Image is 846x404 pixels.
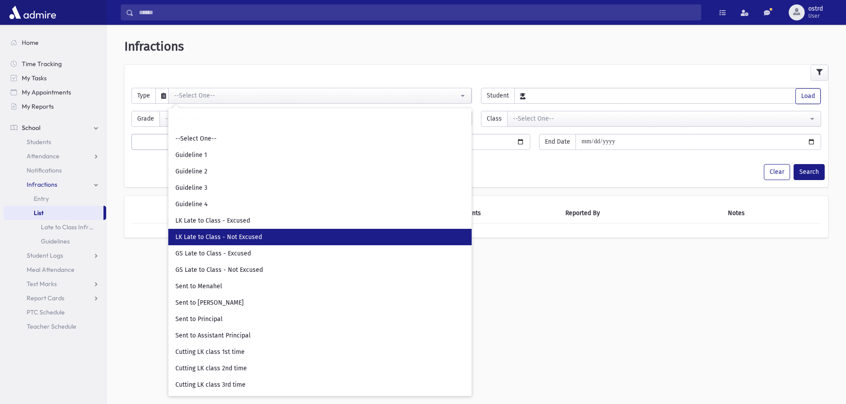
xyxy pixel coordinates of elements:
[4,149,106,163] a: Attendance
[174,91,459,100] div: --Select One--
[175,134,217,143] span: --Select One--
[4,277,106,291] a: Test Marks
[175,380,246,389] span: Cutting LK class 3rd time
[481,88,515,104] span: Student
[22,39,39,47] span: Home
[560,203,723,224] th: Reported By
[137,137,233,146] div: Quick Fill
[175,331,250,340] span: Sent to Assistant Principal
[22,60,62,68] span: Time Tracking
[27,280,57,288] span: Test Marks
[175,282,222,291] span: Sent to Menahel
[4,85,106,99] a: My Appointments
[539,134,576,150] span: End Date
[27,138,51,146] span: Students
[175,364,247,373] span: Cutting LK class 2nd time
[27,180,57,188] span: Infractions
[4,234,106,248] a: Guidelines
[165,114,459,123] div: --Select One--
[27,308,65,316] span: PTC Schedule
[4,121,106,135] a: School
[481,111,508,127] span: Class
[4,192,106,206] a: Entry
[34,195,49,203] span: Entry
[22,102,54,110] span: My Reports
[27,152,60,160] span: Attendance
[4,135,106,149] a: Students
[22,88,71,96] span: My Appointments
[159,111,472,127] button: --Select One--
[4,248,106,263] a: Student Logs
[7,4,58,21] img: AdmirePro
[175,184,207,192] span: Guideline 3
[34,209,44,217] span: List
[175,348,245,357] span: Cutting LK class 1st time
[175,315,222,324] span: Sent to Principal
[131,134,239,150] button: Quick Fill
[4,291,106,305] a: Report Cards
[795,88,821,104] button: Load
[4,220,106,234] a: Late to Class Infraction
[513,114,809,123] div: --Select One--
[4,35,106,50] a: Home
[175,167,207,176] span: Guideline 2
[172,114,468,129] input: Search
[175,266,263,275] span: GS Late to Class - Not Excused
[794,164,825,180] button: Search
[27,166,62,174] span: Notifications
[808,12,823,20] span: User
[4,99,106,114] a: My Reports
[175,233,262,242] span: LK Late to Class - Not Excused
[808,5,823,12] span: ostrd
[723,203,821,224] th: Notes
[458,203,560,224] th: Points
[4,263,106,277] a: Meal Attendance
[175,200,207,209] span: Guideline 4
[4,206,103,220] a: List
[175,298,244,307] span: Sent to [PERSON_NAME]
[22,74,47,82] span: My Tasks
[175,151,207,160] span: Guideline 1
[175,249,251,258] span: GS Late to Class - Excused
[4,177,106,192] a: Infractions
[22,124,40,132] span: School
[4,57,106,71] a: Time Tracking
[131,88,156,104] span: Type
[507,111,822,127] button: --Select One--
[764,164,790,180] button: Clear
[4,305,106,319] a: PTC Schedule
[131,111,160,127] span: Grade
[175,216,250,225] span: LK Late to Class - Excused
[27,266,75,274] span: Meal Attendance
[27,322,76,330] span: Teacher Schedule
[168,88,472,104] button: --Select One--
[4,71,106,85] a: My Tasks
[27,294,64,302] span: Report Cards
[4,319,106,333] a: Teacher Schedule
[4,163,106,177] a: Notifications
[124,39,184,54] span: Infractions
[134,4,701,20] input: Search
[27,251,63,259] span: Student Logs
